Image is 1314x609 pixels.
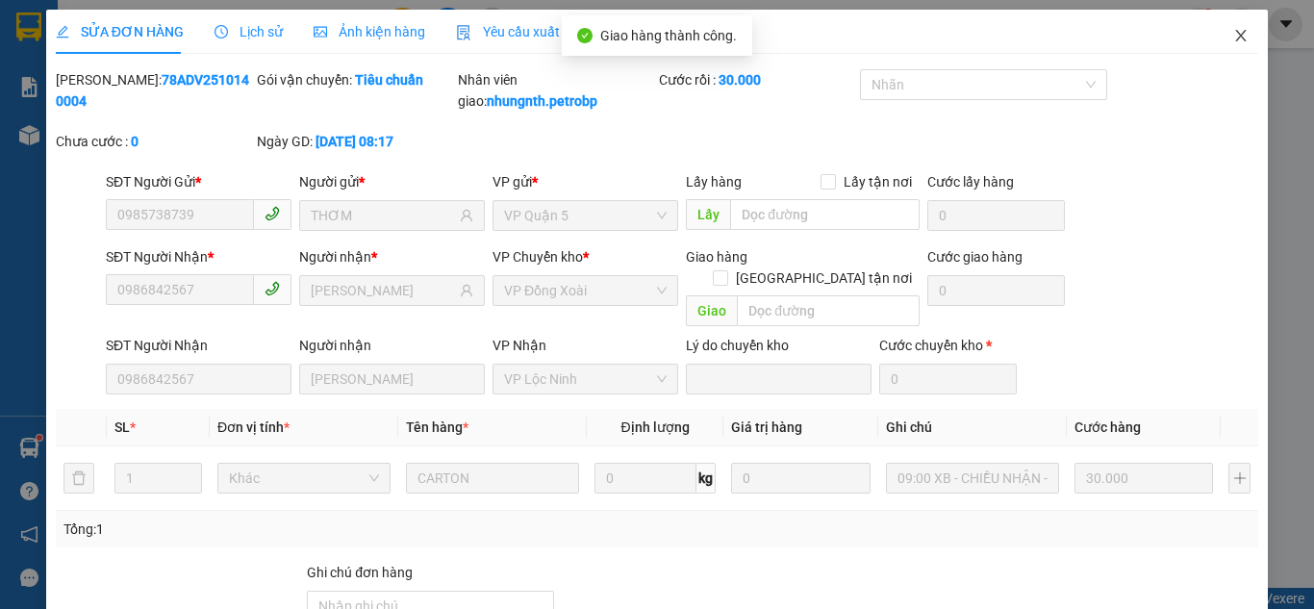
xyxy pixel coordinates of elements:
[600,28,737,43] span: Giao hàng thành công.
[879,335,1017,356] div: Cước chuyển kho
[311,205,456,226] input: Tên người gửi
[56,69,253,112] div: [PERSON_NAME]:
[133,136,256,157] li: VP VP Bình Triệu
[836,171,920,192] span: Lấy tận nơi
[106,171,291,192] div: SĐT Người Gửi
[493,335,678,356] div: VP Nhận
[307,565,413,580] label: Ghi chú đơn hàng
[316,134,393,149] b: [DATE] 08:17
[927,249,1023,265] label: Cước giao hàng
[406,419,468,435] span: Tên hàng
[686,335,872,356] div: Lý do chuyển kho
[927,174,1014,190] label: Cước lấy hàng
[355,72,423,88] b: Tiêu chuẩn
[878,409,1067,446] th: Ghi chú
[229,464,379,493] span: Khác
[106,335,291,356] div: SĐT Người Nhận
[493,249,583,265] span: VP Chuyển kho
[886,463,1059,494] input: Ghi Chú
[731,419,802,435] span: Giá trị hàng
[299,246,485,267] div: Người nhận
[493,171,678,192] div: VP gửi
[659,69,856,90] div: Cước rồi :
[114,419,130,435] span: SL
[56,131,253,152] div: Chưa cước :
[460,209,473,222] span: user
[299,171,485,192] div: Người gửi
[1214,10,1268,63] button: Close
[257,131,454,152] div: Ngày GD:
[458,69,655,112] div: Nhân viên giao:
[63,463,94,494] button: delete
[504,365,667,393] span: VP Lộc Ninh
[686,249,747,265] span: Giao hàng
[56,25,69,38] span: edit
[456,25,471,40] img: icon
[719,72,761,88] b: 30.000
[1233,28,1249,43] span: close
[314,25,327,38] span: picture
[265,206,280,221] span: phone
[10,136,133,157] li: VP VP Lộc Ninh
[106,246,291,267] div: SĐT Người Nhận
[504,201,667,230] span: VP Quận 5
[1074,419,1141,435] span: Cước hàng
[314,24,425,39] span: Ảnh kiện hàng
[577,28,593,43] span: check-circle
[927,200,1065,231] input: Cước lấy hàng
[311,280,456,301] input: Tên người nhận
[265,281,280,296] span: phone
[215,24,283,39] span: Lịch sử
[686,295,737,326] span: Giao
[504,276,667,305] span: VP Đồng Xoài
[1228,463,1251,494] button: plus
[686,174,742,190] span: Lấy hàng
[1074,463,1213,494] input: 0
[131,134,139,149] b: 0
[215,25,228,38] span: clock-circle
[460,284,473,297] span: user
[299,335,485,356] div: Người nhận
[731,463,870,494] input: 0
[406,463,579,494] input: VD: Bàn, Ghế
[487,93,597,109] b: nhungnth.petrobp
[10,10,279,114] li: [PERSON_NAME][GEOGRAPHIC_DATA]
[456,24,659,39] span: Yêu cầu xuất hóa đơn điện tử
[728,267,920,289] span: [GEOGRAPHIC_DATA] tận nơi
[696,463,716,494] span: kg
[927,275,1065,306] input: Cước giao hàng
[56,24,184,39] span: SỬA ĐƠN HÀNG
[730,199,920,230] input: Dọc đường
[737,295,920,326] input: Dọc đường
[686,199,730,230] span: Lấy
[217,419,290,435] span: Đơn vị tính
[620,419,689,435] span: Định lượng
[257,69,454,90] div: Gói vận chuyển:
[63,519,509,540] div: Tổng: 1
